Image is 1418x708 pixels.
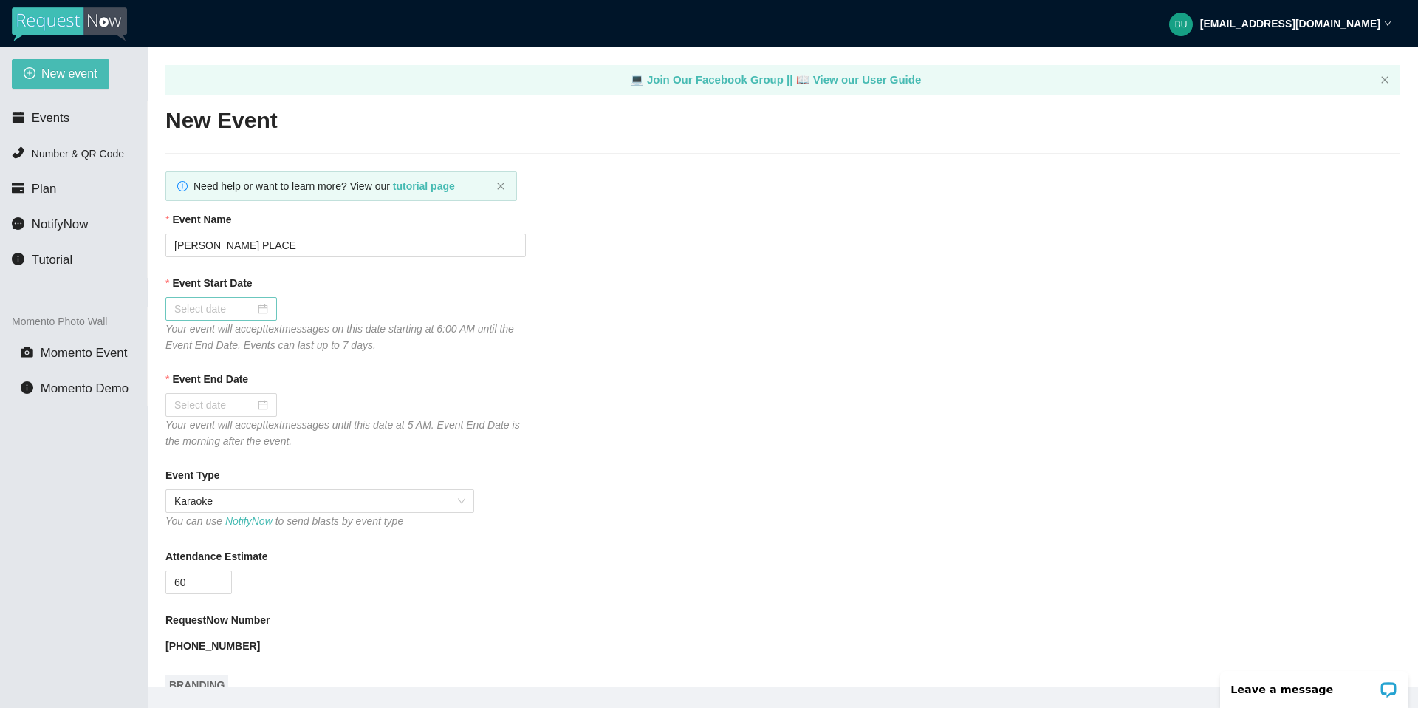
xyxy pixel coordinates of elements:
span: Karaoke [174,490,465,512]
span: Need help or want to learn more? View our [193,180,455,192]
iframe: LiveChat chat widget [1210,661,1418,708]
b: Attendance Estimate [165,548,267,565]
span: phone [12,146,24,159]
img: RequestNow [12,7,127,41]
input: Janet's and Mark's Wedding [165,234,526,257]
b: Event Type [165,467,220,483]
span: Events [32,111,69,125]
button: close [496,182,505,191]
span: close [1380,75,1389,84]
span: info-circle [177,181,188,191]
span: plus-circle [24,67,35,81]
span: camera [21,346,33,358]
i: Your event will accept text messages on this date starting at 6:00 AM until the Event End Date. E... [165,323,514,351]
span: calendar [12,111,24,123]
input: Select date [174,301,255,317]
span: New event [41,64,97,83]
span: Number & QR Code [32,148,124,160]
strong: [EMAIL_ADDRESS][DOMAIN_NAME] [1200,18,1380,30]
b: [PHONE_NUMBER] [165,640,260,652]
i: Your event will accept text messages until this date at 5 AM. Event End Date is the morning after... [165,419,520,447]
b: RequestNow Number [165,612,270,628]
span: laptop [796,73,810,86]
span: laptop [630,73,644,86]
span: credit-card [12,182,24,194]
button: close [1380,75,1389,85]
input: Select date [174,397,255,413]
a: NotifyNow [225,515,273,527]
span: Plan [32,182,57,196]
span: info-circle [21,381,33,394]
span: Tutorial [32,253,72,267]
b: Event Name [172,211,231,228]
span: info-circle [12,253,24,265]
span: down [1384,20,1391,27]
span: NotifyNow [32,217,88,231]
b: Event Start Date [172,275,252,291]
a: tutorial page [393,180,455,192]
b: Event End Date [172,371,248,387]
span: Momento Demo [41,381,129,395]
span: message [12,217,24,230]
button: plus-circleNew event [12,59,109,89]
a: laptop View our User Guide [796,73,922,86]
img: 07662e4d09af7917c33746ef8cd57b33 [1169,13,1193,36]
a: laptop Join Our Facebook Group || [630,73,796,86]
h2: New Event [165,106,1400,136]
span: BRANDING [165,675,228,695]
span: Momento Event [41,346,128,360]
div: You can use to send blasts by event type [165,513,474,529]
